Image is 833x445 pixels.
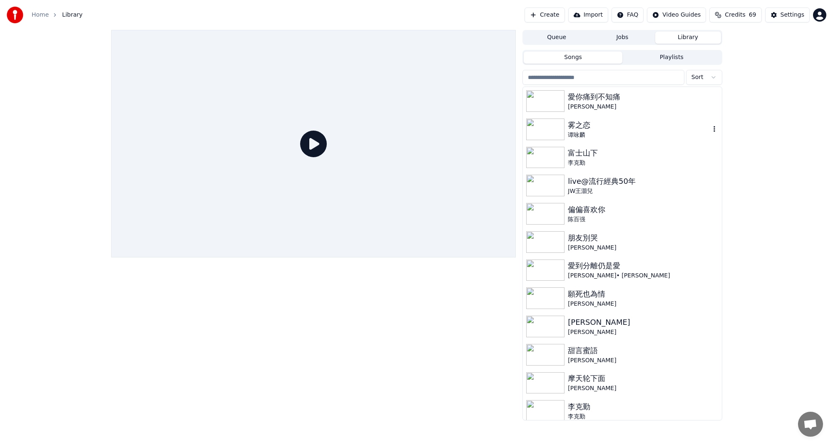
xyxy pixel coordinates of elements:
[524,32,589,44] button: Queue
[32,11,49,19] a: Home
[524,52,622,64] button: Songs
[568,300,718,308] div: [PERSON_NAME]
[568,272,718,280] div: [PERSON_NAME]• [PERSON_NAME]
[568,413,718,421] div: 李克勤
[765,7,810,22] button: Settings
[568,91,718,103] div: 愛你痛到不知痛
[568,328,718,336] div: [PERSON_NAME]
[62,11,82,19] span: Library
[568,232,718,244] div: 朋友別哭
[568,7,608,22] button: Import
[568,204,718,215] div: 偏偏喜欢你
[568,288,718,300] div: 願死也為情
[568,401,718,413] div: 李克勤
[709,7,761,22] button: Credits69
[647,7,706,22] button: Video Guides
[568,356,718,365] div: [PERSON_NAME]
[32,11,82,19] nav: breadcrumb
[568,119,710,131] div: 雾之恋
[568,384,718,393] div: [PERSON_NAME]
[622,52,721,64] button: Playlists
[568,373,718,384] div: 摩天轮下面
[725,11,745,19] span: Credits
[568,159,718,167] div: 李克勤
[655,32,721,44] button: Library
[568,345,718,356] div: 甜言蜜語
[568,187,718,195] div: JW王灝兒
[568,131,710,139] div: 谭咏麟
[568,103,718,111] div: [PERSON_NAME]
[568,260,718,272] div: 愛到分離仍是愛
[568,215,718,224] div: 陈百强
[525,7,565,22] button: Create
[568,147,718,159] div: 富士山下
[568,316,718,328] div: [PERSON_NAME]
[589,32,655,44] button: Jobs
[612,7,644,22] button: FAQ
[798,412,823,437] div: Open chat
[691,73,704,82] span: Sort
[781,11,804,19] div: Settings
[749,11,756,19] span: 69
[568,176,718,187] div: live@流行經典50年
[7,7,23,23] img: youka
[568,244,718,252] div: [PERSON_NAME]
